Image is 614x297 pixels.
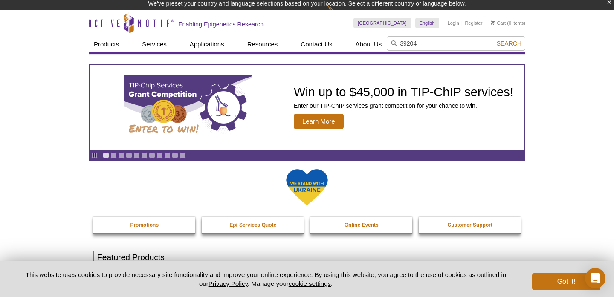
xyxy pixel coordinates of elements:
a: Go to slide 8 [156,152,163,159]
a: Services [137,36,172,52]
a: English [415,18,439,28]
button: Search [494,40,524,47]
a: Online Events [310,217,413,233]
a: About Us [350,36,387,52]
a: Login [448,20,459,26]
span: Search [497,40,521,47]
h2: Featured Products [93,251,521,264]
a: Applications [185,36,229,52]
img: Change Here [327,4,350,24]
a: Products [89,36,124,52]
a: Contact Us [295,36,337,52]
a: Epi-Services Quote [202,217,305,233]
a: Register [465,20,482,26]
a: Go to slide 5 [133,152,140,159]
a: Go to slide 3 [118,152,125,159]
li: | [461,18,463,28]
a: Go to slide 10 [172,152,178,159]
a: Promotions [93,217,196,233]
a: Go to slide 6 [141,152,148,159]
a: Go to slide 4 [126,152,132,159]
input: Keyword, Cat. No. [387,36,525,51]
a: Cart [491,20,506,26]
a: Toggle autoplay [91,152,98,159]
a: Go to slide 11 [180,152,186,159]
strong: Promotions [130,222,159,228]
li: (0 items) [491,18,525,28]
button: Got it! [532,273,600,290]
h2: Win up to $45,000 in TIP-ChIP services! [294,86,513,98]
img: TIP-ChIP Services Grant Competition [124,75,252,139]
a: TIP-ChIP Services Grant Competition Win up to $45,000 in TIP-ChIP services! Enter our TIP-ChIP se... [90,65,524,150]
img: We Stand With Ukraine [286,168,328,206]
span: Learn More [294,114,344,129]
a: [GEOGRAPHIC_DATA] [353,18,411,28]
a: Go to slide 9 [164,152,171,159]
strong: Online Events [345,222,379,228]
img: Your Cart [491,20,495,25]
a: Go to slide 1 [103,152,109,159]
a: Resources [242,36,283,52]
a: Go to slide 2 [110,152,117,159]
strong: Epi-Services Quote [229,222,276,228]
article: TIP-ChIP Services Grant Competition [90,65,524,150]
button: cookie settings [289,280,331,287]
div: Open Intercom Messenger [585,268,605,288]
a: Privacy Policy [209,280,248,287]
h2: Enabling Epigenetics Research [178,20,264,28]
strong: Customer Support [448,222,492,228]
a: Go to slide 7 [149,152,155,159]
a: Customer Support [419,217,522,233]
p: This website uses cookies to provide necessary site functionality and improve your online experie... [14,270,518,288]
p: Enter our TIP-ChIP services grant competition for your chance to win. [294,102,513,110]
